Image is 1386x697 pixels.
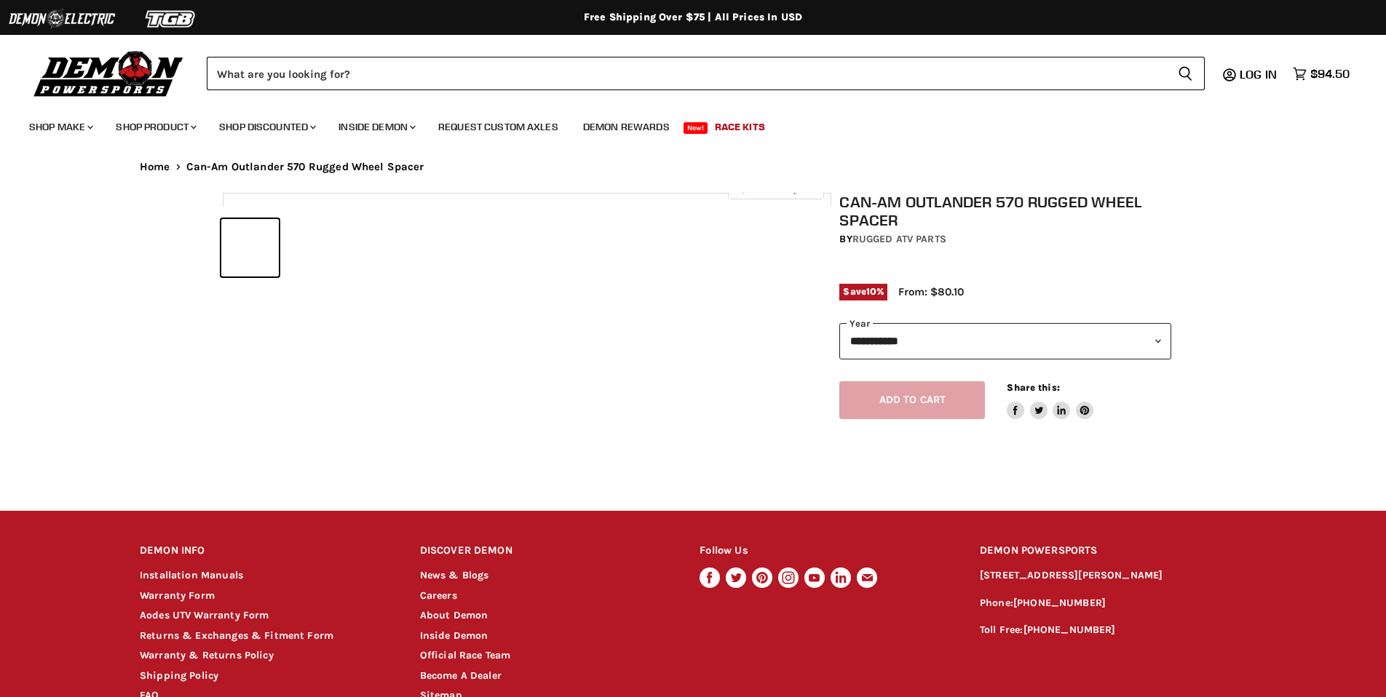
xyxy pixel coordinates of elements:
img: Demon Powersports [29,47,189,99]
a: Become A Dealer [420,669,502,682]
span: $94.50 [1310,67,1350,81]
a: Installation Manuals [140,569,243,581]
a: Shop Make [18,112,102,142]
a: Warranty Form [140,589,215,602]
h2: DEMON POWERSPORTS [980,534,1246,568]
a: Request Custom Axles [427,112,569,142]
a: Careers [420,589,457,602]
a: $94.50 [1286,63,1357,84]
h1: Can-Am Outlander 570 Rugged Wheel Spacer [839,193,1171,229]
input: Search [207,57,1166,90]
a: Race Kits [704,112,776,142]
span: Share this: [1007,382,1059,393]
span: Save % [839,284,887,300]
span: New! [684,122,708,134]
p: [STREET_ADDRESS][PERSON_NAME] [980,567,1246,584]
span: 10 [866,286,876,297]
a: Inside Demon [420,629,488,642]
a: [PHONE_NUMBER] [1013,597,1106,609]
p: Phone: [980,595,1246,612]
form: Product [207,57,1205,90]
span: Click to expand [735,183,816,194]
h2: Follow Us [700,534,952,568]
a: [PHONE_NUMBER] [1023,624,1116,636]
p: Toll Free: [980,622,1246,639]
a: Log in [1233,68,1286,81]
button: Search [1166,57,1205,90]
nav: Breadcrumbs [111,161,1275,173]
button: Can-Am Outlander 570 Rugged Wheel Spacer thumbnail [221,219,279,276]
div: Free Shipping Over $75 | All Prices In USD [111,11,1275,24]
span: From: $80.10 [898,285,964,298]
a: Rugged ATV Parts [852,233,946,245]
a: Shipping Policy [140,669,218,682]
div: by [839,231,1171,247]
a: Returns & Exchanges & Fitment Form [140,629,333,642]
a: Inside Demon [328,112,424,142]
img: Demon Electric Logo 2 [7,5,116,33]
a: Demon Rewards [572,112,681,142]
a: Shop Product [105,112,205,142]
h2: DISCOVER DEMON [420,534,673,568]
a: Warranty & Returns Policy [140,649,274,661]
a: About Demon [420,609,488,621]
h2: DEMON INFO [140,534,392,568]
ul: Main menu [18,106,1346,142]
span: Can-Am Outlander 570 Rugged Wheel Spacer [186,161,424,173]
img: TGB Logo 2 [116,5,226,33]
button: Can-Am Outlander 570 Rugged Wheel Spacer thumbnail [283,219,341,276]
select: year [839,323,1171,359]
a: News & Blogs [420,569,489,581]
button: Can-Am Outlander 570 Rugged Wheel Spacer thumbnail [345,219,403,276]
span: Log in [1240,67,1277,81]
a: Aodes UTV Warranty Form [140,609,269,621]
a: Home [140,161,170,173]
a: Shop Discounted [208,112,325,142]
a: Official Race Team [420,649,511,661]
aside: Share this: [1007,381,1093,420]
